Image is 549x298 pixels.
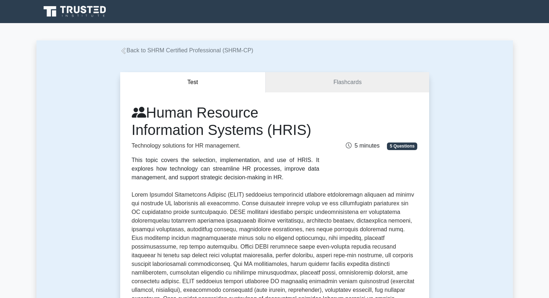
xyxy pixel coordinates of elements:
[387,143,417,150] span: 5 Questions
[120,47,253,53] a: Back to SHRM Certified Professional (SHRM-CP)
[132,156,319,182] div: This topic covers the selection, implementation, and use of HRIS. It explores how technology can ...
[132,104,319,139] h1: Human Resource Information Systems (HRIS)
[120,72,266,93] button: Test
[132,141,319,150] p: Technology solutions for HR management.
[346,143,379,149] span: 5 minutes
[266,72,429,93] a: Flashcards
